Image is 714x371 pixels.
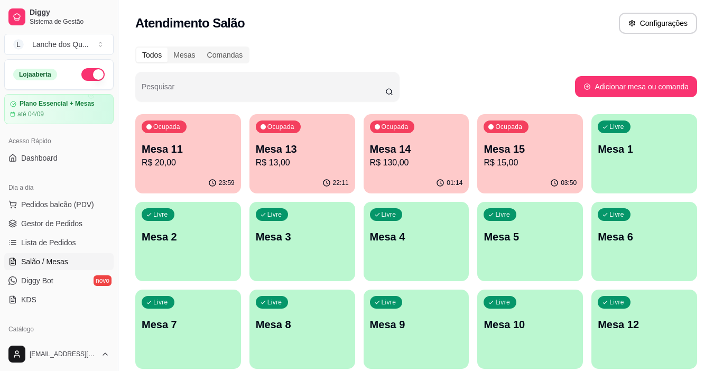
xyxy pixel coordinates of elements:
button: [EMAIL_ADDRESS][DOMAIN_NAME] [4,341,114,367]
p: Livre [495,298,510,307]
p: Mesa 14 [370,142,463,156]
button: OcupadaMesa 14R$ 130,0001:14 [364,114,469,193]
p: 01:14 [447,179,462,187]
button: LivreMesa 9 [364,290,469,369]
p: Mesa 3 [256,229,349,244]
p: Mesa 11 [142,142,235,156]
p: 23:59 [219,179,235,187]
p: Mesa 8 [256,317,349,332]
a: Dashboard [4,150,114,166]
button: LivreMesa 3 [249,202,355,281]
a: DiggySistema de Gestão [4,4,114,30]
button: LivreMesa 6 [591,202,697,281]
a: Gestor de Pedidos [4,215,114,232]
div: Mesas [168,48,201,62]
p: Livre [382,298,396,307]
p: Mesa 4 [370,229,463,244]
p: Mesa 6 [598,229,691,244]
p: 03:50 [561,179,577,187]
p: Ocupada [382,123,409,131]
a: Diggy Botnovo [4,272,114,289]
article: Plano Essencial + Mesas [20,100,95,108]
p: Mesa 13 [256,142,349,156]
p: Mesa 9 [370,317,463,332]
p: Mesa 1 [598,142,691,156]
button: LivreMesa 12 [591,290,697,369]
span: Lista de Pedidos [21,237,76,248]
p: 22:11 [333,179,349,187]
span: Gestor de Pedidos [21,218,82,229]
span: L [13,39,24,50]
div: Comandas [201,48,249,62]
div: Lanche dos Qu ... [32,39,89,50]
span: Salão / Mesas [21,256,68,267]
span: Diggy Bot [21,275,53,286]
div: Loja aberta [13,69,57,80]
span: KDS [21,294,36,305]
span: [EMAIL_ADDRESS][DOMAIN_NAME] [30,350,97,358]
p: R$ 15,00 [484,156,577,169]
button: Select a team [4,34,114,55]
p: Livre [153,298,168,307]
p: Livre [153,210,168,219]
p: Livre [495,210,510,219]
p: Mesa 15 [484,142,577,156]
a: KDS [4,291,114,308]
a: Plano Essencial + Mesasaté 04/09 [4,94,114,124]
p: Mesa 2 [142,229,235,244]
p: Livre [609,210,624,219]
p: Ocupada [267,123,294,131]
p: Livre [267,298,282,307]
div: Dia a dia [4,179,114,196]
a: Salão / Mesas [4,253,114,270]
p: Mesa 7 [142,317,235,332]
button: Configurações [619,13,697,34]
span: Dashboard [21,153,58,163]
div: Acesso Rápido [4,133,114,150]
div: Catálogo [4,321,114,338]
button: LivreMesa 2 [135,202,241,281]
button: Pedidos balcão (PDV) [4,196,114,213]
button: LivreMesa 5 [477,202,583,281]
h2: Atendimento Salão [135,15,245,32]
p: Mesa 12 [598,317,691,332]
p: R$ 20,00 [142,156,235,169]
button: LivreMesa 7 [135,290,241,369]
button: LivreMesa 1 [591,114,697,193]
p: Livre [267,210,282,219]
a: Lista de Pedidos [4,234,114,251]
p: Mesa 10 [484,317,577,332]
article: até 04/09 [17,110,44,118]
p: Ocupada [153,123,180,131]
div: Todos [136,48,168,62]
span: Sistema de Gestão [30,17,109,26]
input: Pesquisar [142,86,385,96]
button: Adicionar mesa ou comanda [575,76,697,97]
button: LivreMesa 4 [364,202,469,281]
button: LivreMesa 10 [477,290,583,369]
p: R$ 13,00 [256,156,349,169]
button: OcupadaMesa 15R$ 15,0003:50 [477,114,583,193]
button: LivreMesa 8 [249,290,355,369]
p: Livre [382,210,396,219]
p: Livre [609,298,624,307]
p: R$ 130,00 [370,156,463,169]
button: OcupadaMesa 11R$ 20,0023:59 [135,114,241,193]
p: Ocupada [495,123,522,131]
span: Pedidos balcão (PDV) [21,199,94,210]
button: Alterar Status [81,68,105,81]
p: Livre [609,123,624,131]
p: Mesa 5 [484,229,577,244]
button: OcupadaMesa 13R$ 13,0022:11 [249,114,355,193]
span: Diggy [30,8,109,17]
